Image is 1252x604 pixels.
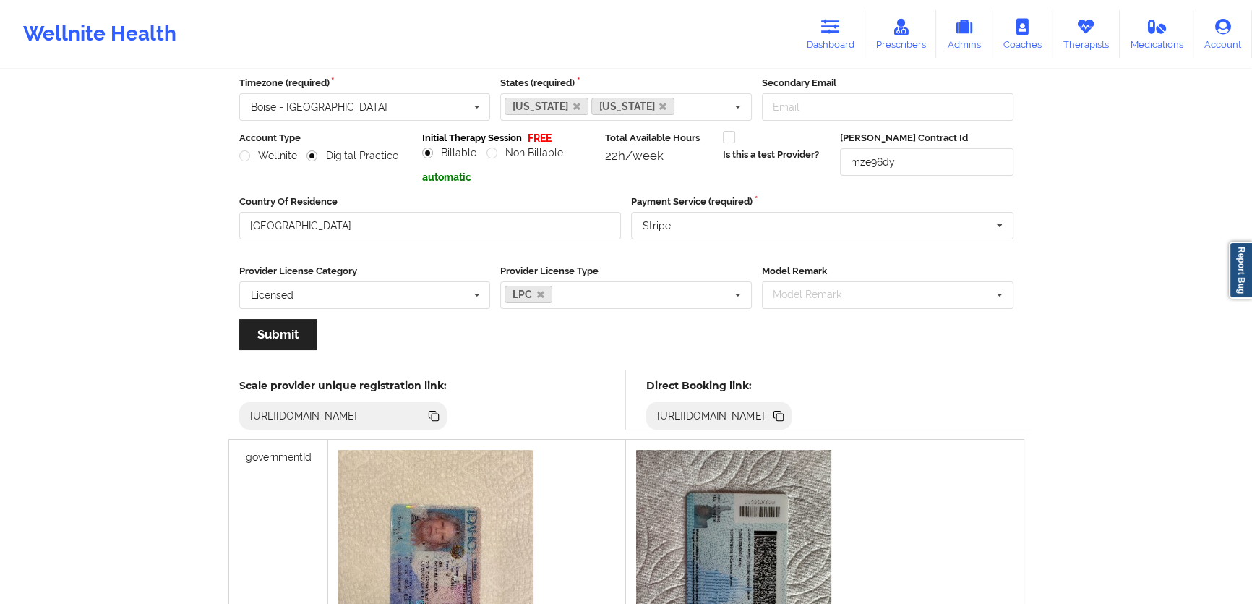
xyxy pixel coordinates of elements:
button: Submit [239,319,317,350]
div: Model Remark [769,286,862,303]
div: Stripe [643,221,671,231]
label: Timezone (required) [239,76,491,90]
label: Provider License Category [239,264,491,278]
a: [US_STATE] [505,98,588,115]
a: [US_STATE] [591,98,675,115]
label: Total Available Hours [605,131,712,145]
label: Wellnite [239,150,297,162]
input: Deel Contract Id [840,148,1013,176]
a: Account [1193,10,1252,58]
label: [PERSON_NAME] Contract Id [840,131,1013,145]
label: States (required) [500,76,752,90]
div: 22h/week [605,148,712,163]
a: Coaches [992,10,1052,58]
label: Billable [422,147,476,159]
p: automatic [422,170,595,184]
label: Secondary Email [762,76,1013,90]
label: Provider License Type [500,264,752,278]
a: Prescribers [865,10,937,58]
label: Payment Service (required) [631,195,1013,209]
label: Non Billable [486,147,563,159]
label: Country Of Residence [239,195,622,209]
p: FREE [528,131,552,145]
div: [URL][DOMAIN_NAME] [244,409,364,423]
label: Model Remark [762,264,1013,278]
input: Email [762,93,1013,121]
a: Report Bug [1229,242,1252,299]
a: Medications [1120,10,1194,58]
a: Dashboard [796,10,865,58]
label: Digital Practice [306,150,398,162]
h5: Direct Booking link: [646,379,792,392]
h5: Scale provider unique registration link: [239,379,447,392]
a: Admins [936,10,992,58]
div: [URL][DOMAIN_NAME] [651,409,771,423]
div: Licensed [251,290,293,300]
div: Boise - [GEOGRAPHIC_DATA] [251,102,387,112]
label: Is this a test Provider? [723,148,819,162]
a: Therapists [1052,10,1120,58]
a: LPC [505,286,552,303]
label: Account Type [239,131,412,145]
label: Initial Therapy Session [422,131,522,145]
